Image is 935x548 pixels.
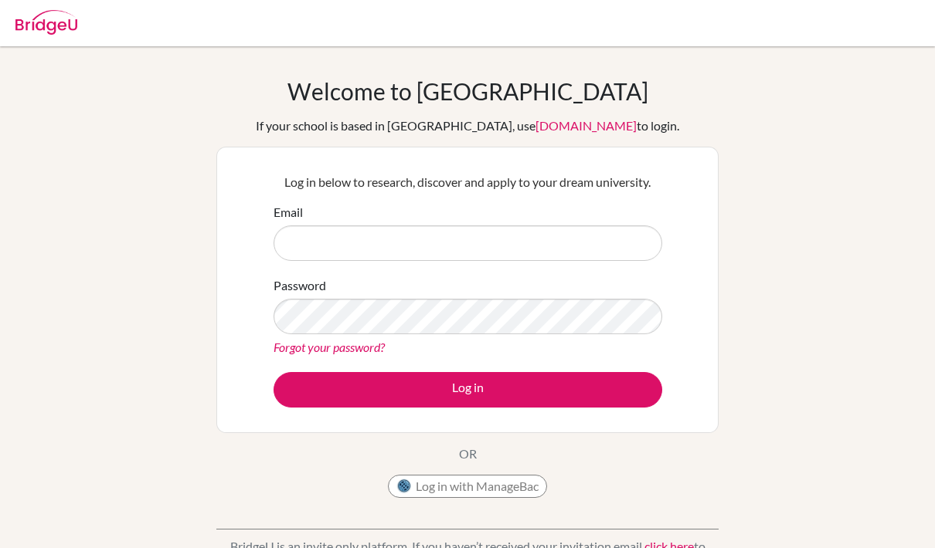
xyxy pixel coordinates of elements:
[274,203,303,222] label: Email
[274,173,662,191] p: Log in below to research, discover and apply to your dream university.
[274,276,326,295] label: Password
[256,117,679,135] div: If your school is based in [GEOGRAPHIC_DATA], use to login.
[287,77,648,105] h1: Welcome to [GEOGRAPHIC_DATA]
[535,118,637,133] a: [DOMAIN_NAME]
[274,372,662,408] button: Log in
[15,10,77,35] img: Bridge-U
[274,340,385,354] a: Forgot your password?
[459,445,477,463] p: OR
[388,475,547,498] button: Log in with ManageBac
